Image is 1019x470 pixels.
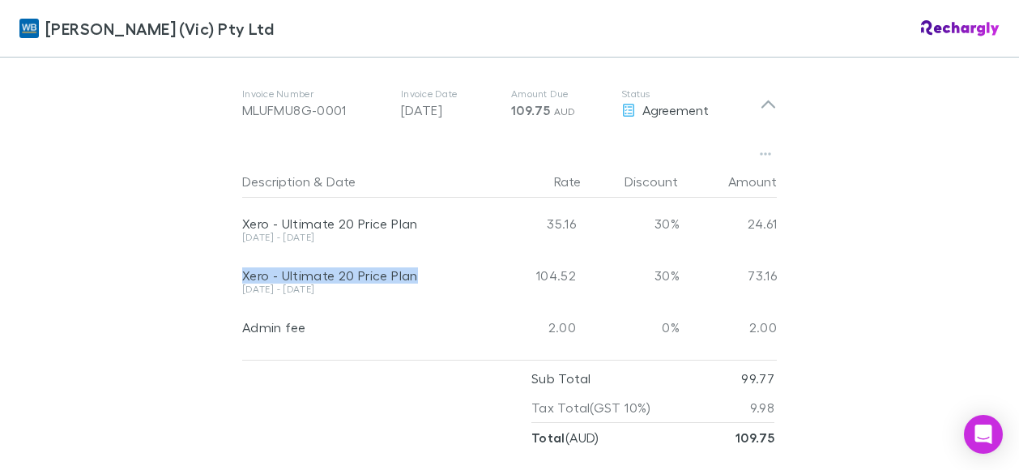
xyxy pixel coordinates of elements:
div: Admin fee [242,319,479,335]
div: 35.16 [485,198,582,250]
div: [DATE] - [DATE] [242,233,479,242]
p: ( AUD ) [531,423,599,452]
p: 9.98 [750,393,774,422]
div: & [242,165,479,198]
img: Rechargly Logo [921,20,1000,36]
div: 30% [582,250,680,301]
div: Invoice NumberMLUFMU8G-0001Invoice Date[DATE]Amount Due109.75 AUDStatusAgreement [229,71,790,136]
p: Status [621,88,760,100]
p: Sub Total [531,364,591,393]
span: 109.75 [511,102,550,118]
span: [PERSON_NAME] (Vic) Pty Ltd [45,16,274,41]
div: 24.61 [680,198,777,250]
div: 0% [582,301,680,353]
button: Date [326,165,356,198]
p: Invoice Number [242,88,388,100]
p: 99.77 [741,364,774,393]
div: 2.00 [485,301,582,353]
button: Description [242,165,310,198]
p: Tax Total (GST 10%) [531,393,651,422]
div: Xero - Ultimate 20 Price Plan [242,267,479,284]
span: AUD [554,105,576,117]
div: Xero - Ultimate 20 Price Plan [242,216,479,232]
div: 104.52 [485,250,582,301]
div: [DATE] - [DATE] [242,284,479,294]
div: MLUFMU8G-0001 [242,100,388,120]
strong: 109.75 [735,429,774,446]
p: Amount Due [511,88,608,100]
p: [DATE] [401,100,498,120]
span: Agreement [642,102,709,117]
div: Open Intercom Messenger [964,415,1003,454]
p: Invoice Date [401,88,498,100]
div: 2.00 [680,301,777,353]
div: 30% [582,198,680,250]
img: William Buck (Vic) Pty Ltd's Logo [19,19,39,38]
strong: Total [531,429,565,446]
div: 73.16 [680,250,777,301]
